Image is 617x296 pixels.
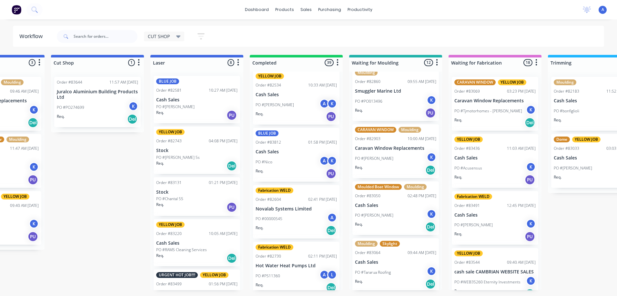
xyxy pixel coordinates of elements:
[29,219,39,229] div: K
[525,117,535,128] div: Del
[156,281,182,287] div: Order #83499
[507,203,536,209] div: 12:45 PM [DATE]
[1,79,24,85] div: Moulding
[156,97,238,103] p: Cash Sales
[425,279,436,289] div: Del
[454,165,482,171] p: PO #Acusensus
[154,76,240,123] div: BLUE JOBOrder #8258110:27 AM [DATE]Cash SalesPO #[PERSON_NAME]Req.PU
[454,203,480,209] div: Order #83491
[525,175,535,185] div: PU
[326,225,336,236] div: Del
[554,174,561,180] p: Req.
[253,128,339,182] div: BLUE JOBOrder #8381201:58 PM [DATE]Cash SalesPO #NicoAKReq.PU
[256,102,294,108] p: PO #[PERSON_NAME]
[29,105,39,115] div: K
[355,241,378,247] div: Moulding
[327,99,337,108] div: K
[156,160,164,166] p: Req.
[355,156,393,161] p: PO #[PERSON_NAME]
[554,165,592,171] p: PO #[PERSON_NAME]
[154,127,240,174] div: YELLOW JOBOrder #8274304:08 PM [DATE]StockPO #[PERSON_NAME] 5sReq.Del
[327,270,337,280] div: L
[454,212,536,218] p: Cash Sales
[256,197,281,202] div: Order #82604
[452,191,538,245] div: Fabrication WELDOrder #8349112:45 PM [DATE]Cash SalesPO #[PERSON_NAME]KReq.PU
[454,231,462,237] p: Req.
[227,110,237,120] div: PU
[355,165,363,170] p: Req.
[327,213,337,222] div: A
[454,288,462,294] p: Req.
[344,5,376,15] div: productivity
[256,273,280,279] p: PO #PS11360
[308,253,337,259] div: 02:11 PM [DATE]
[256,92,337,97] p: Cash Sales
[454,222,493,228] p: PO #[PERSON_NAME]
[554,146,579,151] div: Order #83033
[427,266,436,276] div: K
[148,33,170,40] span: CUT SHOP
[399,127,421,133] div: Moulding
[554,137,570,142] div: Dome
[256,188,293,193] div: Fabrication WELD
[454,98,536,104] p: Caravan Window Replacements
[156,148,238,153] p: Stock
[156,231,182,237] div: Order #83220
[602,7,604,13] span: A
[154,177,240,216] div: Order #8313101:21 PM [DATE]StockPO #Chantal 5SReq.PU
[209,231,238,237] div: 10:05 AM [DATE]
[352,181,439,235] div: Moulded Boat WindowMouldingOrder #8305002:48 PM [DATE]Cash SalesPO #[PERSON_NAME]KReq.Del
[355,136,380,142] div: Order #82903
[12,5,21,15] img: Factory
[227,161,237,171] div: Del
[57,114,65,119] p: Req.
[454,269,536,275] p: cash sale CAMBRIAN WEBSITE SALES
[454,117,462,123] p: Req.
[454,146,480,151] div: Order #83436
[256,263,337,269] p: Hot Water Heat Pumps Ltd
[1,194,29,199] div: YELLOW JOB
[408,250,436,256] div: 09:44 AM [DATE]
[6,137,29,142] div: Moulding
[74,30,137,43] input: Search for orders...
[19,33,46,40] div: Workflow
[156,104,195,110] p: PO #[PERSON_NAME]
[28,175,38,185] div: PU
[454,260,480,265] div: Order #83544
[404,184,427,190] div: Moulding
[156,253,164,259] p: Req.
[554,108,579,114] p: PO #bonfiglioli
[355,184,402,190] div: Moulded Boat Window
[57,89,138,100] p: Juralco Aluminium Building Products Ltd
[10,146,39,151] div: 11:47 AM [DATE]
[209,180,238,186] div: 01:21 PM [DATE]
[297,5,315,15] div: sales
[256,73,284,79] div: YELLOW JOB
[554,88,579,94] div: Order #82183
[355,79,380,85] div: Order #82860
[355,98,382,104] p: PO #PO013496
[156,78,179,84] div: BLUE JOB
[227,202,237,212] div: PU
[507,88,536,94] div: 03:23 PM [DATE]
[498,79,526,85] div: YELLOW JOB
[10,88,39,94] div: 09:46 AM [DATE]
[408,193,436,199] div: 02:48 PM [DATE]
[156,202,164,208] p: Req.
[427,95,436,105] div: K
[209,87,238,93] div: 10:27 AM [DATE]
[319,156,329,166] div: A
[272,5,297,15] div: products
[319,270,329,280] div: A
[326,282,336,293] div: Del
[355,221,363,227] p: Req.
[256,149,337,155] p: Cash Sales
[57,79,82,85] div: Order #83644
[454,155,536,161] p: Cash Sales
[10,203,39,209] div: 09:40 AM [DATE]
[128,101,138,111] div: K
[256,168,263,174] p: Req.
[454,250,483,256] div: YELLOW JOB
[156,222,185,228] div: YELLOW JOB
[315,5,344,15] div: purchasing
